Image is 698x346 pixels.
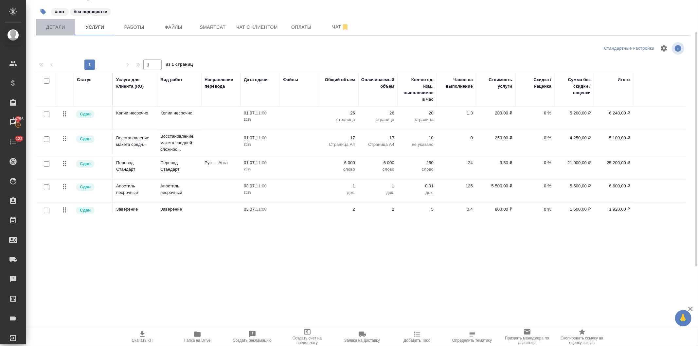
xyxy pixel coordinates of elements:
[166,61,193,70] span: из 1 страниц
[341,23,349,31] svg: Отписаться
[322,116,355,123] p: страница
[118,23,150,31] span: Работы
[80,184,91,190] p: Сдан
[2,134,25,150] a: 122
[40,23,71,31] span: Детали
[74,9,107,15] p: #на подверстке
[602,43,656,54] div: split button
[401,183,434,189] p: 0,01
[479,110,512,116] p: 200,00 ₽
[362,141,394,148] p: Страница А4
[401,206,434,213] p: 5
[401,77,434,103] div: Кол-во ед. изм., выполняемое в час
[401,213,434,219] p: док.
[12,135,27,142] span: 122
[437,107,476,130] td: 1.3
[256,135,267,140] p: 11:00
[80,161,91,167] p: Сдан
[362,206,394,213] p: 2
[205,160,237,166] p: Рус → Англ
[672,42,686,55] span: Посмотреть информацию
[244,111,256,115] p: 01.07,
[116,135,154,148] p: Восстановление макета средн...
[322,189,355,196] p: док.
[362,213,394,219] p: док.
[244,116,277,123] p: 2025
[325,23,356,31] span: Чат
[362,135,394,141] p: 17
[244,160,256,165] p: 01.07,
[362,160,394,166] p: 6 000
[36,5,50,19] button: Добавить тэг
[401,110,434,116] p: 20
[401,135,434,141] p: 10
[437,203,476,226] td: 0.4
[256,207,267,212] p: 11:00
[80,111,91,117] p: Сдан
[256,183,267,188] p: 11:00
[236,23,278,31] span: Чат с клиентом
[322,213,355,219] p: док.
[160,160,198,173] p: Перевод Стандарт
[519,160,551,166] p: 0 %
[158,23,189,31] span: Файлы
[401,160,434,166] p: 250
[69,9,112,14] span: на подверстке
[244,141,277,148] p: 2025
[401,141,434,148] p: не указано
[50,9,69,14] span: нот
[558,110,591,116] p: 5 200,00 ₽
[197,23,228,31] span: Smartcat
[479,160,512,166] p: 3,50 ₽
[322,135,355,141] p: 17
[558,183,591,189] p: 5 500,00 ₽
[79,23,111,31] span: Услуги
[322,183,355,189] p: 1
[401,189,434,196] p: док.
[244,135,256,140] p: 01.07,
[401,166,434,173] p: слово
[519,206,551,213] p: 0 %
[597,110,630,116] p: 6 240,00 ₽
[160,110,198,116] p: Копии несрочно
[325,77,355,83] div: Общий объем
[160,77,183,83] div: Вид работ
[322,160,355,166] p: 6 000
[597,135,630,141] p: 5 100,00 ₽
[116,110,154,116] p: Копии несрочно
[244,77,268,83] div: Дата сдачи
[256,111,267,115] p: 11:00
[597,183,630,189] p: 6 600,00 ₽
[678,311,689,325] span: 🙏
[160,183,198,196] p: Апостиль несрочный
[361,77,394,90] div: Оплачиваемый объем
[286,23,317,31] span: Оплаты
[597,160,630,166] p: 25 200,00 ₽
[519,110,551,116] p: 0 %
[244,166,277,173] p: 2025
[160,133,198,153] p: Восстановление макета средней сложнос...
[205,77,237,90] div: Направление перевода
[519,77,551,90] div: Скидка / наценка
[558,135,591,141] p: 4 250,00 ₽
[80,136,91,142] p: Сдан
[362,189,394,196] p: док.
[116,160,154,173] p: Перевод Стандарт
[401,116,434,123] p: страница
[558,206,591,213] p: 1 600,00 ₽
[244,207,256,212] p: 03.07,
[558,160,591,166] p: 21 000,00 ₽
[244,189,277,196] p: 2025
[322,206,355,213] p: 2
[558,77,591,96] div: Сумма без скидки / наценки
[656,41,672,56] span: Настроить таблицу
[244,183,256,188] p: 03.07,
[479,135,512,141] p: 250,00 ₽
[283,77,298,83] div: Файлы
[55,9,65,15] p: #нот
[256,160,267,165] p: 11:00
[322,110,355,116] p: 26
[116,77,154,90] div: Услуга для клиента (RU)
[80,207,91,214] p: Сдан
[675,310,691,326] button: 🙏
